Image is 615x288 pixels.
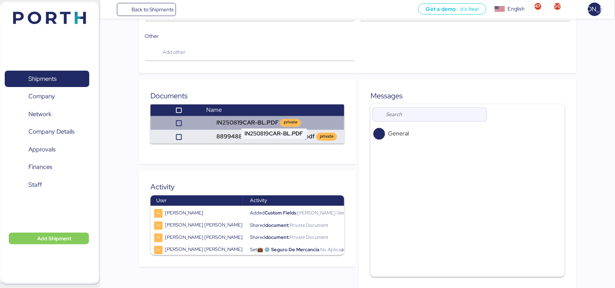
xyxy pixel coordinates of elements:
div: [PERSON_NAME] [PERSON_NAME] [158,222,243,229]
span: Name [206,106,222,114]
span: Network [28,109,51,119]
span: Custom Fields [265,210,296,216]
span: IU [157,248,160,253]
span: No Aplica [320,247,341,253]
span: Shared [250,234,265,241]
span: IU [157,212,160,216]
td: 8899488210-20250826081237.pdf [203,130,344,144]
span: Activity [250,197,267,204]
span: User [156,197,167,204]
span: Private Document [290,234,328,241]
a: Staff [5,177,89,193]
span: Staff [28,179,42,190]
span: : [319,247,320,253]
span: Back to Shipments [132,5,173,14]
div: private [320,134,333,140]
span: Added [250,210,265,216]
span: document [265,234,289,241]
span: : [289,222,290,229]
div: Documents [150,91,345,102]
span: Company Details [28,126,74,137]
span: Private Document [290,222,328,229]
span: : [289,234,290,241]
div: Messages [371,91,565,102]
span: Set [250,247,257,253]
a: Company [5,88,89,105]
a: Shipments [5,71,89,87]
button: Add other [145,43,355,62]
span: IU [157,236,160,240]
span: at [341,247,345,253]
div: General [388,130,556,137]
span: IU [157,224,160,228]
span: Shared [250,222,265,229]
a: Company Details [5,123,89,140]
button: Menu [105,3,117,16]
div: [PERSON_NAME] [PERSON_NAME] [158,234,243,241]
div: English [508,5,525,13]
span: 💼 ⚙️ Seguro de Mercancía [257,247,319,253]
div: private [284,119,297,126]
a: Approvals [5,141,89,158]
span: [PERSON_NAME] Generales [297,210,358,216]
span: Approvals [28,144,55,155]
span: Finances [28,162,52,172]
a: Finances [5,159,89,175]
span: Shipments [28,74,56,84]
span: Add Shipment [37,234,71,243]
a: Network [5,106,89,123]
input: Search [386,107,483,122]
a: Back to Shipments [117,3,176,16]
div: [PERSON_NAME] [PERSON_NAME] [158,246,243,253]
span: Company [28,91,55,102]
span: Add other [162,48,185,57]
td: IN250819CAR-BL.PDF [203,116,344,130]
span: : [296,210,297,216]
button: Add Shipment [9,233,89,244]
div: [PERSON_NAME] [158,210,243,217]
span: document [265,222,289,229]
div: Activity [150,182,345,193]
